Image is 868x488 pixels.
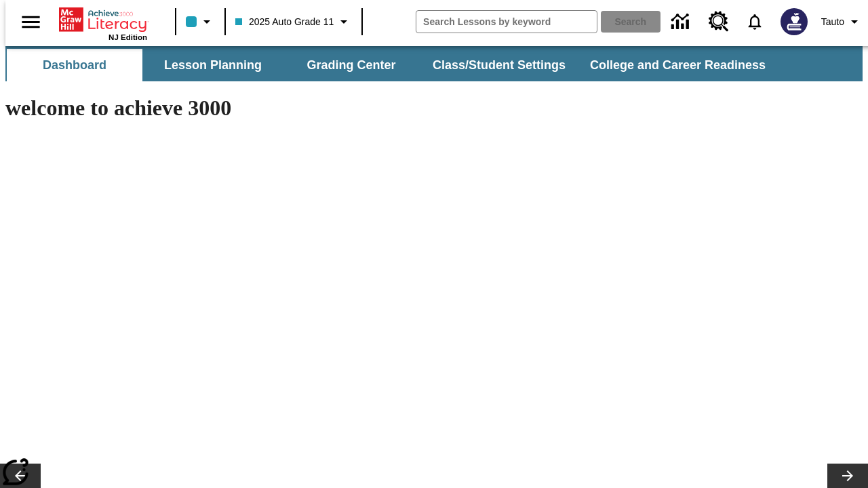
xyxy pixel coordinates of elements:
div: Home [59,5,147,41]
button: Open side menu [11,2,51,42]
input: search field [416,11,597,33]
button: Profile/Settings [816,9,868,34]
h1: welcome to achieve 3000 [5,96,591,121]
a: Notifications [737,4,772,39]
span: 2025 Auto Grade 11 [235,15,334,29]
a: Resource Center, Will open in new tab [701,3,737,40]
button: Select a new avatar [772,4,816,39]
div: SubNavbar [5,49,778,81]
button: Grading Center [283,49,419,81]
button: Dashboard [7,49,142,81]
button: Class: 2025 Auto Grade 11, Select your class [230,9,357,34]
img: Avatar [781,8,808,35]
a: Home [59,6,147,33]
span: Tauto [821,15,844,29]
button: Lesson carousel, Next [827,464,868,488]
button: Lesson Planning [145,49,281,81]
button: College and Career Readiness [579,49,776,81]
a: Data Center [663,3,701,41]
button: Class/Student Settings [422,49,576,81]
div: SubNavbar [5,46,863,81]
button: Class color is light blue. Change class color [180,9,220,34]
span: NJ Edition [108,33,147,41]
